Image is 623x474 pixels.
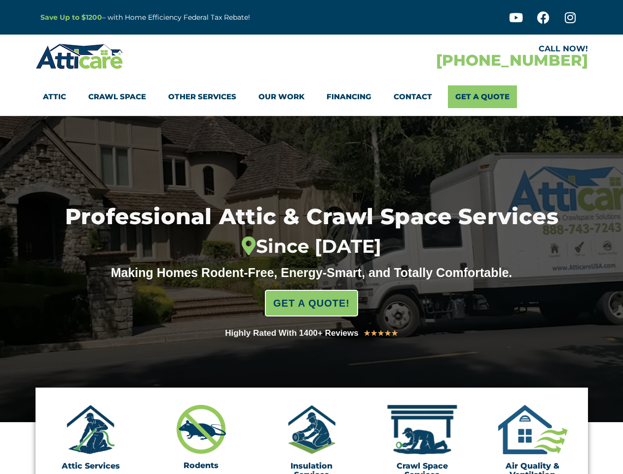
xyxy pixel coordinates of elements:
[391,327,398,340] i: ★
[225,326,359,340] div: Highly Rated With 1400+ Reviews
[14,205,609,258] h1: Professional Attic & Crawl Space Services
[168,85,236,108] a: Other Services
[364,327,398,340] div: 5/5
[14,236,609,258] div: Since [DATE]
[448,85,517,108] a: Get A Quote
[364,327,370,340] i: ★
[40,12,360,23] p: – with Home Efficiency Federal Tax Rebate!
[370,327,377,340] i: ★
[62,461,120,471] a: Attic Services
[258,85,304,108] a: Our Work
[265,290,358,316] a: GET A QUOTE!
[92,265,531,280] div: Making Homes Rodent-Free, Energy-Smart, and Totally Comfortable.
[88,85,146,108] a: Crawl Space
[40,13,102,22] a: Save Up to $1200
[43,85,66,108] a: Attic
[312,45,588,53] div: CALL NOW!
[273,293,350,313] span: GET A QUOTE!
[394,85,432,108] a: Contact
[183,461,219,470] a: Rodents
[377,327,384,340] i: ★
[384,327,391,340] i: ★
[43,85,581,108] nav: Menu
[327,85,371,108] a: Financing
